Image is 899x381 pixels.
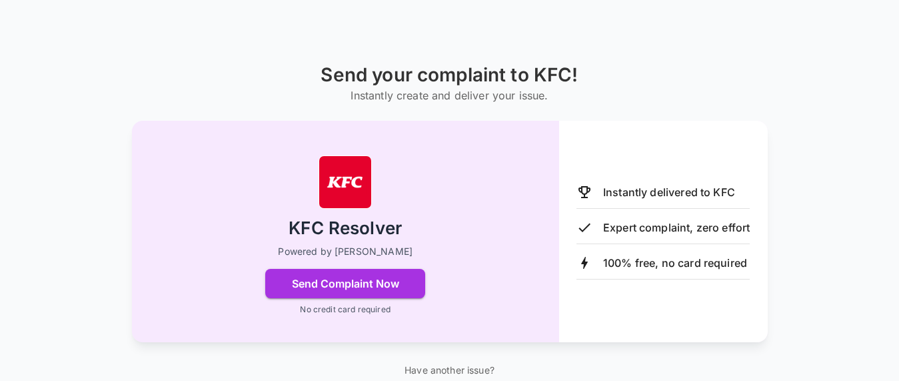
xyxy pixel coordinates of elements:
[319,155,372,209] img: KFC
[603,255,747,271] p: 100% free, no card required
[603,220,750,236] p: Expert complaint, zero effort
[396,364,503,377] p: Have another issue?
[289,217,402,240] h2: KFC Resolver
[300,304,390,316] p: No credit card required
[265,269,425,298] button: Send Complaint Now
[603,184,735,200] p: Instantly delivered to KFC
[321,64,578,86] h1: Send your complaint to KFC!
[321,86,578,105] h6: Instantly create and deliver your issue.
[278,245,413,258] p: Powered by [PERSON_NAME]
